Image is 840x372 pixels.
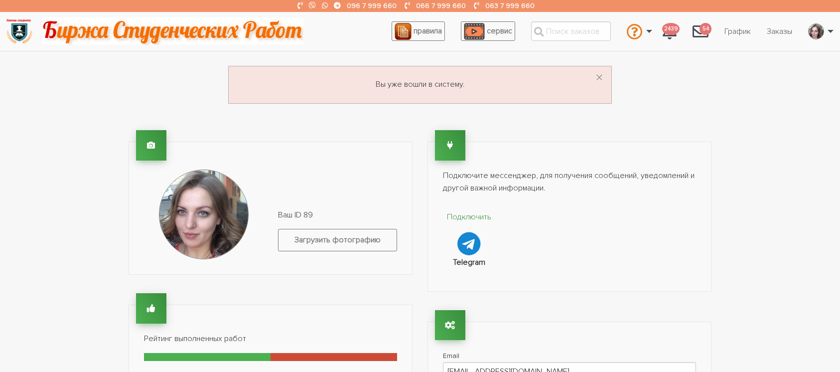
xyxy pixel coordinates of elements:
p: Вы уже вошли в систему. [241,78,599,91]
p: Подключить [443,211,495,224]
strong: Telegram [453,257,485,267]
img: logo-135dea9cf721667cc4ddb0c1795e3ba8b7f362e3d0c04e2cc90b931989920324.png [5,17,33,45]
a: сервис [461,21,515,41]
p: Подключите мессенджер, для получения сообщений, уведомлений и другой важной информации. [443,170,696,195]
a: График [716,22,759,41]
span: × [595,68,603,88]
a: 063 7 999 660 [485,1,535,10]
a: 066 7 999 660 [416,1,466,10]
img: agreement_icon-feca34a61ba7f3d1581b08bc946b2ec1ccb426f67415f344566775c155b7f62c.png [395,23,412,40]
span: правила [414,26,442,36]
input: Поиск заказов [531,21,611,41]
div: Ваш ID 89 [271,209,405,259]
p: Рейтинг выполненных работ [144,333,397,346]
button: Dismiss alert [595,70,603,86]
span: 2439 [662,23,680,35]
a: правила [392,21,445,41]
span: сервис [487,26,512,36]
label: Email [443,350,696,362]
a: 2439 [655,18,685,45]
a: 096 7 999 660 [347,1,397,10]
img: received_10206909621377559.jpeg [159,170,248,259]
span: 54 [700,23,711,35]
label: Загрузить фотографию [278,229,397,251]
img: play_icon-49f7f135c9dc9a03216cfdbccbe1e3994649169d890fb554cedf0eac35a01ba8.png [464,23,485,40]
a: Подключить [443,211,495,255]
a: Заказы [759,22,800,41]
img: received_10206909621377559.jpeg [809,23,824,39]
a: 54 [685,18,716,45]
img: motto-2ce64da2796df845c65ce8f9480b9c9d679903764b3ca6da4b6de107518df0fe.gif [42,17,303,45]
